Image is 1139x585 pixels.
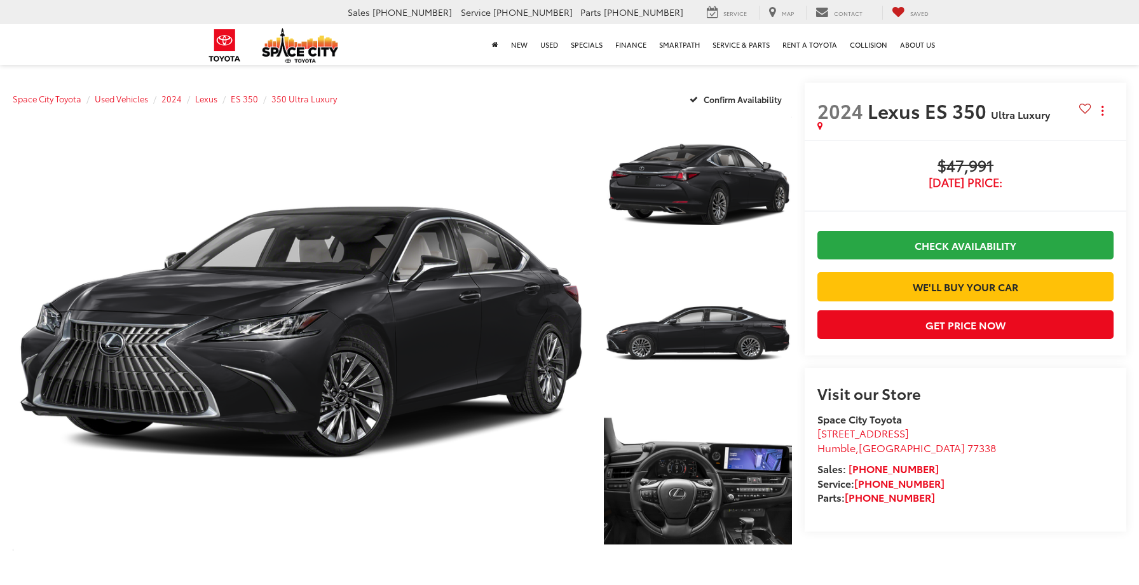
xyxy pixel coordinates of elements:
a: [PHONE_NUMBER] [845,490,935,504]
span: Service [461,6,491,18]
span: Service [723,9,747,17]
a: Collision [843,24,894,65]
button: Get Price Now [817,310,1114,339]
span: Lexus ES 350 [868,97,991,124]
strong: Parts: [817,490,935,504]
a: Contact [806,6,872,20]
span: Saved [910,9,929,17]
a: We'll Buy Your Car [817,272,1114,301]
a: Service [697,6,756,20]
button: Confirm Availability [683,88,793,110]
span: Parts [580,6,601,18]
a: New [505,24,534,65]
a: Map [759,6,803,20]
a: Expand Photo 0 [13,114,590,552]
a: [PHONE_NUMBER] [849,461,939,476]
a: Used Vehicles [95,93,148,104]
strong: Space City Toyota [817,411,902,426]
img: 2024 Lexus ES 350 350 Ultra Luxury [7,113,596,554]
a: My Saved Vehicles [882,6,938,20]
span: [DATE] Price: [817,176,1114,189]
a: [PHONE_NUMBER] [854,476,945,490]
span: , [817,440,996,455]
a: 2024 [161,93,182,104]
a: Used [534,24,564,65]
a: Expand Photo 3 [604,411,792,552]
img: Space City Toyota [262,28,338,63]
a: SmartPath [653,24,706,65]
button: Actions [1091,99,1114,121]
a: 350 Ultra Luxury [271,93,337,104]
a: Home [486,24,505,65]
a: Check Availability [817,231,1114,259]
a: ES 350 [231,93,258,104]
span: 77338 [967,440,996,455]
span: [GEOGRAPHIC_DATA] [859,440,965,455]
a: Service & Parts [706,24,776,65]
a: Rent a Toyota [776,24,843,65]
span: Contact [834,9,863,17]
a: Expand Photo 1 [604,114,792,256]
a: Lexus [195,93,217,104]
a: [STREET_ADDRESS] Humble,[GEOGRAPHIC_DATA] 77338 [817,425,996,455]
img: 2024 Lexus ES 350 350 Ultra Luxury [602,113,794,258]
span: Map [782,9,794,17]
span: [PHONE_NUMBER] [372,6,452,18]
span: Sales: [817,461,846,476]
span: dropdown dots [1101,106,1103,116]
span: Sales [348,6,370,18]
span: Confirm Availability [704,93,782,105]
img: 2024 Lexus ES 350 350 Ultra Luxury [602,261,794,406]
a: Space City Toyota [13,93,81,104]
span: [PHONE_NUMBER] [493,6,573,18]
a: Expand Photo 2 [604,263,792,404]
h2: Visit our Store [817,385,1114,401]
strong: Service: [817,476,945,490]
a: Finance [609,24,653,65]
span: 2024 [817,97,863,124]
a: About Us [894,24,941,65]
img: Toyota [201,25,249,66]
a: Specials [564,24,609,65]
img: 2024 Lexus ES 350 350 Ultra Luxury [602,409,794,553]
span: [STREET_ADDRESS] [817,425,909,440]
span: $47,991 [817,157,1114,176]
span: Humble [817,440,856,455]
span: [PHONE_NUMBER] [604,6,683,18]
span: Ultra Luxury [991,107,1050,121]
